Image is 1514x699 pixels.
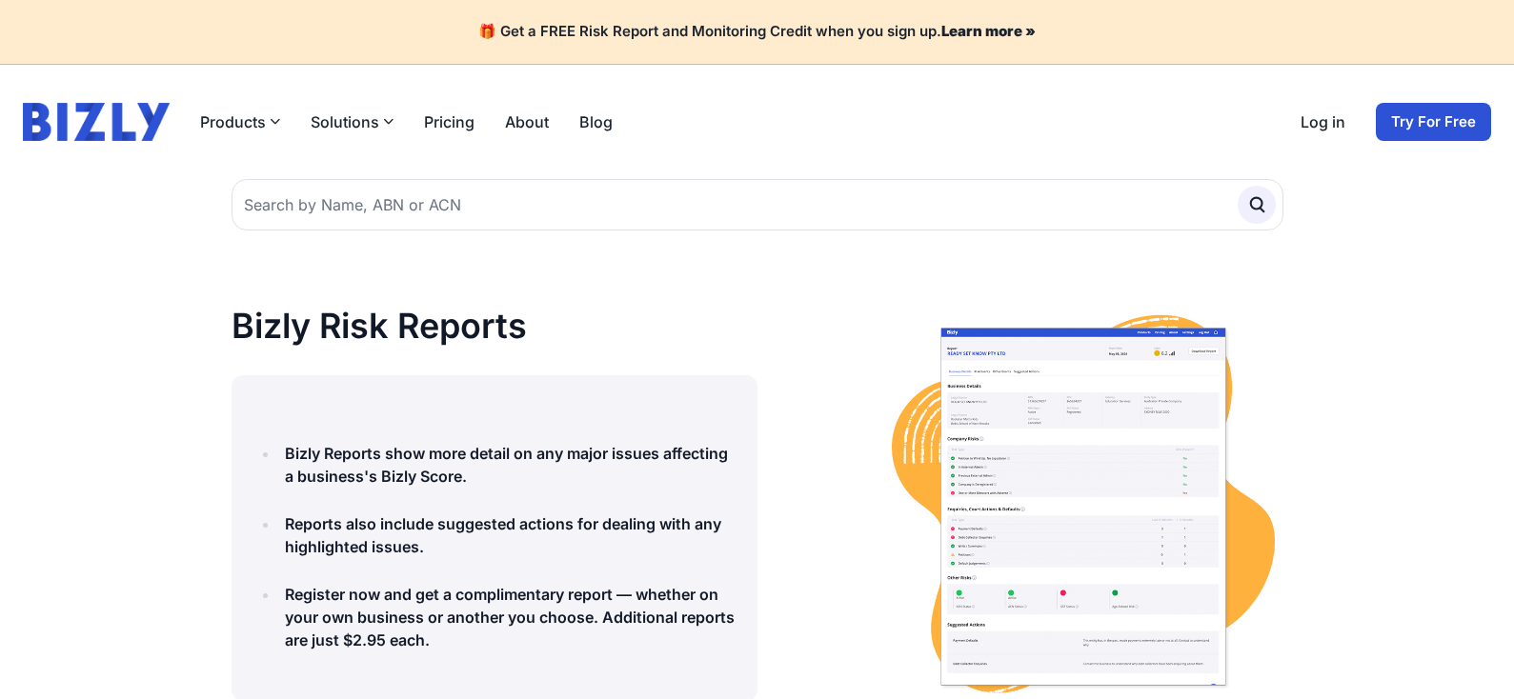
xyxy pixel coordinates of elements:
button: Products [200,110,280,133]
button: Solutions [311,110,394,133]
h4: Reports also include suggested actions for dealing with any highlighted issues. [285,512,735,558]
a: Try For Free [1376,103,1491,141]
input: Search by Name, ABN or ACN [232,179,1283,230]
a: Blog [579,110,613,133]
a: Pricing [424,110,474,133]
a: Learn more » [941,22,1036,40]
h1: Bizly Risk Reports [232,307,757,345]
h4: Bizly Reports show more detail on any major issues affecting a business's Bizly Score. [285,442,735,488]
a: Log in [1301,110,1345,133]
a: About [505,110,549,133]
h4: Register now and get a complimentary report — whether on your own business or another you choose.... [285,583,735,651]
h4: 🎁 Get a FREE Risk Report and Monitoring Credit when you sign up. [23,23,1491,41]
